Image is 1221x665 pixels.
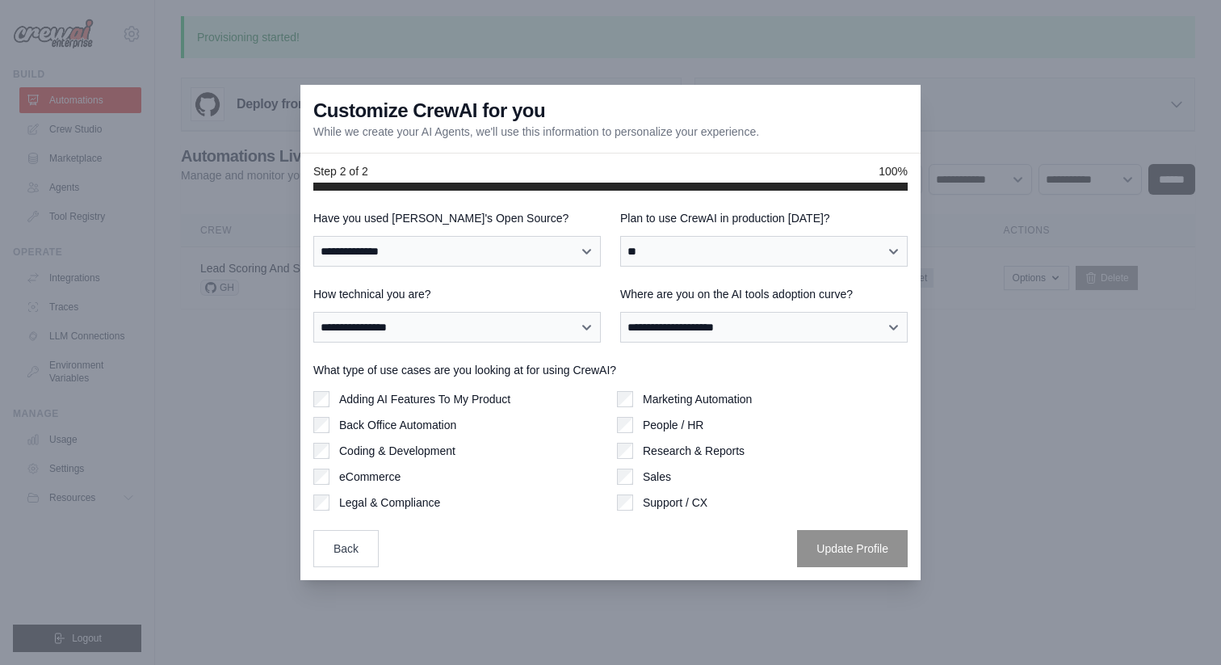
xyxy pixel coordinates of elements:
button: Back [313,530,379,567]
label: What type of use cases are you looking at for using CrewAI? [313,362,908,378]
label: People / HR [643,417,703,433]
label: Research & Reports [643,443,745,459]
label: Where are you on the AI tools adoption curve? [620,286,908,302]
label: eCommerce [339,469,401,485]
label: Legal & Compliance [339,495,440,511]
label: Marketing Automation [643,391,752,407]
button: Update Profile [797,530,908,567]
label: Have you used [PERSON_NAME]'s Open Source? [313,210,601,226]
span: Step 2 of 2 [313,163,368,179]
label: Coding & Development [339,443,455,459]
label: Back Office Automation [339,417,456,433]
h3: Customize CrewAI for you [313,98,545,124]
p: While we create your AI Agents, we'll use this information to personalize your experience. [313,124,759,140]
label: Sales [643,469,671,485]
label: Adding AI Features To My Product [339,391,510,407]
label: How technical you are? [313,286,601,302]
label: Support / CX [643,495,707,511]
span: 100% [879,163,908,179]
label: Plan to use CrewAI in production [DATE]? [620,210,908,226]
